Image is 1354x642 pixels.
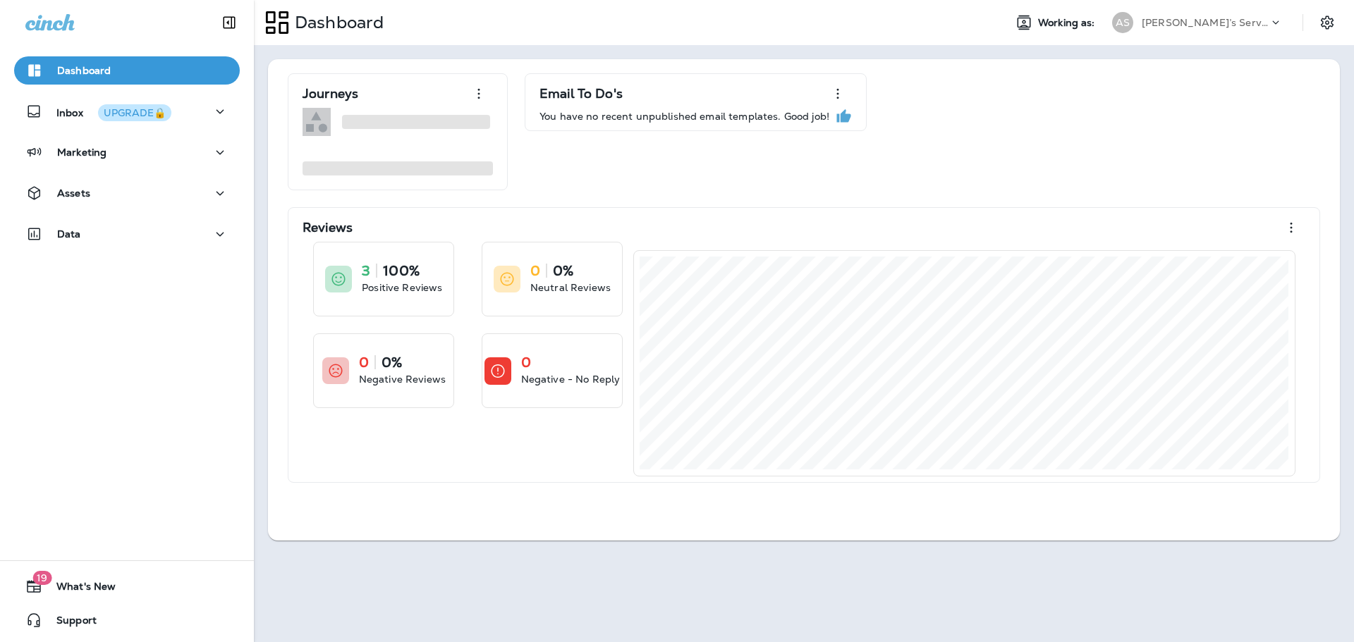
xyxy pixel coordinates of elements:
[1142,17,1269,28] p: [PERSON_NAME]’s Service Inc.
[57,65,111,76] p: Dashboard
[104,108,166,118] div: UPGRADE🔒
[14,138,240,166] button: Marketing
[14,572,240,600] button: 19What's New
[14,97,240,125] button: InboxUPGRADE🔒
[1038,17,1098,29] span: Working as:
[359,372,446,386] p: Negative Reviews
[1315,10,1340,35] button: Settings
[303,221,353,235] p: Reviews
[32,571,51,585] span: 19
[98,104,171,121] button: UPGRADE🔒
[521,372,621,386] p: Negative - No Reply
[14,179,240,207] button: Assets
[303,87,358,101] p: Journeys
[383,264,420,278] p: 100%
[359,355,369,369] p: 0
[57,147,106,158] p: Marketing
[14,606,240,634] button: Support
[14,220,240,248] button: Data
[57,187,90,199] p: Assets
[289,12,384,33] p: Dashboard
[521,355,531,369] p: 0
[1112,12,1133,33] div: AS
[553,264,573,278] p: 0%
[362,264,370,278] p: 3
[530,264,540,278] p: 0
[42,615,97,631] span: Support
[539,87,623,101] p: Email To Do's
[362,280,442,295] p: Positive Reviews
[539,111,829,122] p: You have no recent unpublished email templates. Good job!
[56,104,171,119] p: Inbox
[382,355,402,369] p: 0%
[14,56,240,85] button: Dashboard
[42,581,116,598] span: What's New
[209,8,249,37] button: Collapse Sidebar
[530,280,611,295] p: Neutral Reviews
[57,228,81,240] p: Data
